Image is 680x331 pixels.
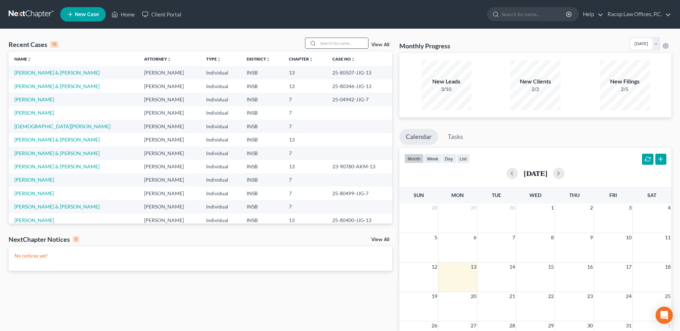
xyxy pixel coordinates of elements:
span: 1 [550,203,555,212]
span: Mon [451,192,464,198]
td: [PERSON_NAME] [138,93,200,106]
span: 22 [547,292,555,301]
span: 16 [586,263,594,271]
a: Chapterunfold_more [289,56,313,62]
div: NextChapter Notices [9,235,79,244]
span: 29 [547,321,555,330]
span: 23 [586,292,594,301]
td: Individual [200,66,241,79]
td: 7 [283,173,327,187]
td: 23-90780-AKM-13 [327,160,392,173]
span: New Case [75,12,99,17]
span: 7 [512,233,516,242]
td: 7 [283,106,327,120]
span: Wed [529,192,541,198]
div: New Filings [600,77,650,86]
a: Home [108,8,138,21]
td: [PERSON_NAME] [138,173,200,187]
input: Search by name... [318,38,368,48]
td: INSB [241,80,283,93]
span: Tue [492,192,501,198]
div: New Clients [510,77,561,86]
td: [PERSON_NAME] [138,80,200,93]
td: [PERSON_NAME] [138,160,200,173]
td: INSB [241,120,283,133]
span: Thu [569,192,580,198]
button: month [404,154,424,163]
span: 10 [625,233,632,242]
span: Sun [414,192,424,198]
div: Open Intercom Messenger [656,307,673,324]
a: [PERSON_NAME] [14,177,54,183]
a: View All [371,237,389,242]
td: INSB [241,160,283,173]
i: unfold_more [167,57,171,62]
td: INSB [241,106,283,120]
td: 7 [283,120,327,133]
td: 13 [283,133,327,146]
a: View All [371,42,389,47]
div: 3/10 [421,86,471,93]
td: Individual [200,93,241,106]
a: Tasks [441,129,470,145]
a: Racop Law Offices, P.C. [604,8,671,21]
a: [DEMOGRAPHIC_DATA][PERSON_NAME] [14,123,110,129]
i: unfold_more [27,57,32,62]
i: unfold_more [217,57,221,62]
div: 2/5 [600,86,650,93]
td: Individual [200,133,241,146]
td: [PERSON_NAME] [138,214,200,227]
h2: [DATE] [524,169,547,177]
a: Help [579,8,603,21]
td: INSB [241,66,283,79]
span: 5 [434,233,438,242]
a: Attorneyunfold_more [144,56,171,62]
a: Case Nounfold_more [332,56,355,62]
td: 13 [283,66,327,79]
input: Search by name... [501,8,567,21]
a: [PERSON_NAME] [14,217,54,223]
button: list [456,154,470,163]
span: 28 [431,203,438,212]
span: 3 [628,203,632,212]
span: 31 [625,321,632,330]
span: 29 [470,203,477,212]
span: 26 [431,321,438,330]
td: 13 [283,80,327,93]
td: INSB [241,147,283,160]
span: 28 [509,321,516,330]
span: 2 [589,203,594,212]
td: 13 [283,160,327,173]
td: 25-80507-JJG-13 [327,66,392,79]
span: 20 [470,292,477,301]
div: New Leads [421,77,471,86]
a: Typeunfold_more [206,56,221,62]
td: Individual [200,106,241,120]
span: 6 [473,233,477,242]
td: 7 [283,147,327,160]
td: INSB [241,187,283,200]
span: 4 [667,203,671,212]
button: week [424,154,442,163]
a: [PERSON_NAME] & [PERSON_NAME] [14,203,100,210]
span: 9 [589,233,594,242]
div: 15 [50,41,58,48]
td: [PERSON_NAME] [138,133,200,146]
span: 25 [664,292,671,301]
td: INSB [241,173,283,187]
span: 15 [547,263,555,271]
td: Individual [200,173,241,187]
td: 25-80346-JJG-13 [327,80,392,93]
span: 19 [431,292,438,301]
td: 7 [283,187,327,200]
span: 14 [509,263,516,271]
td: 7 [283,93,327,106]
span: 21 [509,292,516,301]
a: [PERSON_NAME] & [PERSON_NAME] [14,136,100,143]
td: INSB [241,133,283,146]
span: 30 [586,321,594,330]
td: [PERSON_NAME] [138,147,200,160]
span: Fri [609,192,617,198]
div: 0 [73,236,79,243]
td: [PERSON_NAME] [138,120,200,133]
